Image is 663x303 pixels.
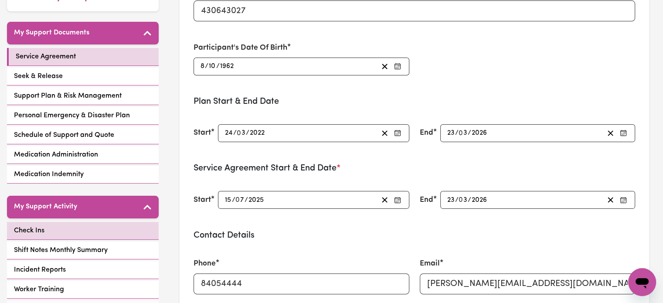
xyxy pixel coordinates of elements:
[236,194,245,206] input: --
[459,129,463,136] span: 0
[200,61,205,72] input: --
[14,91,122,101] span: Support Plan & Risk Management
[220,61,235,72] input: ----
[14,169,84,180] span: Medication Indemnity
[628,268,656,296] iframe: Button to launch messaging window
[7,166,159,184] a: Medication Indemnity
[14,225,44,236] span: Check Ins
[194,42,287,54] label: Participant's Date Of Birth
[14,245,108,255] span: Shift Notes Monthly Summary
[447,127,455,139] input: --
[420,127,433,139] label: End
[194,230,635,241] h3: Contact Details
[194,194,211,206] label: Start
[7,68,159,85] a: Seek & Release
[14,150,98,160] span: Medication Administration
[233,129,237,137] span: /
[7,261,159,279] a: Incident Reports
[245,196,248,204] span: /
[459,127,468,139] input: --
[7,107,159,125] a: Personal Emergency & Disaster Plan
[14,130,114,140] span: Schedule of Support and Quote
[7,281,159,299] a: Worker Training
[471,127,488,139] input: ----
[14,265,66,275] span: Incident Reports
[455,196,459,204] span: /
[7,196,159,218] button: My Support Activity
[14,29,89,37] h5: My Support Documents
[471,194,488,206] input: ----
[14,284,64,295] span: Worker Training
[194,96,635,107] h3: Plan Start & End Date
[468,129,471,137] span: /
[7,22,159,44] button: My Support Documents
[7,126,159,144] a: Schedule of Support and Quote
[14,71,63,82] span: Seek & Release
[237,129,241,136] span: 0
[7,48,159,66] a: Service Agreement
[468,196,471,204] span: /
[238,127,246,139] input: --
[194,127,211,139] label: Start
[216,62,220,70] span: /
[205,62,208,70] span: /
[459,194,468,206] input: --
[420,258,440,269] label: Email
[447,194,455,206] input: --
[14,110,130,121] span: Personal Emergency & Disaster Plan
[194,258,216,269] label: Phone
[249,127,265,139] input: ----
[232,196,235,204] span: /
[224,127,233,139] input: --
[7,146,159,164] a: Medication Administration
[248,194,265,206] input: ----
[235,197,240,204] span: 0
[459,197,463,204] span: 0
[14,203,77,211] h5: My Support Activity
[224,194,232,206] input: --
[208,61,216,72] input: --
[455,129,459,137] span: /
[7,87,159,105] a: Support Plan & Risk Management
[16,51,76,62] span: Service Agreement
[420,194,433,206] label: End
[7,242,159,259] a: Shift Notes Monthly Summary
[7,222,159,240] a: Check Ins
[246,129,249,137] span: /
[194,163,635,174] h3: Service Agreement Start & End Date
